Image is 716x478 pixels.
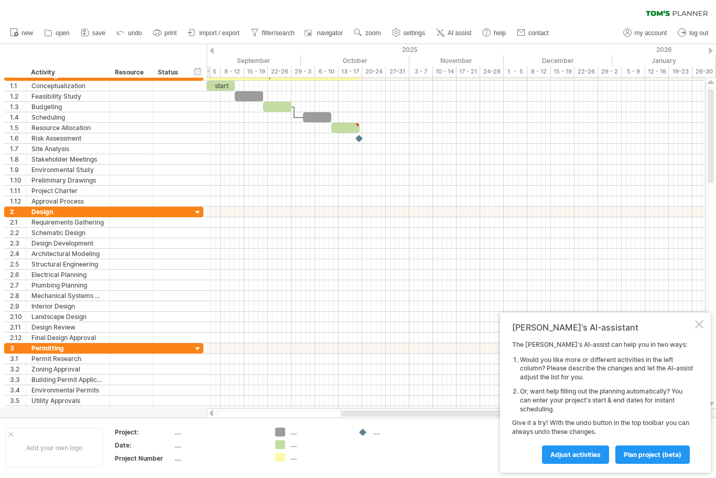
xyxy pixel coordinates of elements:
[10,144,26,154] div: 1.7
[92,29,105,37] span: save
[409,55,504,66] div: November 2025
[612,55,716,66] div: January 2026
[31,312,104,322] div: Landscape Design
[31,217,104,227] div: Requirements Gathering
[10,291,26,301] div: 2.8
[645,66,669,77] div: 12 - 16
[621,26,670,40] a: my account
[504,66,527,77] div: 1 - 5
[10,280,26,290] div: 2.7
[10,112,26,122] div: 1.4
[31,102,104,112] div: Budgeting
[494,29,506,37] span: help
[339,66,362,77] div: 13 - 17
[317,29,343,37] span: navigator
[31,333,104,343] div: Final Design Approval
[31,154,104,164] div: Stakeholder Meetings
[675,26,711,40] a: log out
[542,445,609,464] a: Adjust activities
[514,26,552,40] a: contact
[10,333,26,343] div: 2.12
[527,66,551,77] div: 8 - 12
[689,29,708,37] span: log out
[404,29,425,37] span: settings
[290,428,348,437] div: ....
[31,91,104,101] div: Feasibility Study
[262,29,295,37] span: filter/search
[10,175,26,185] div: 1.10
[433,66,457,77] div: 10 - 14
[115,67,147,78] div: Resource
[115,454,172,463] div: Project Number
[448,29,471,37] span: AI assist
[550,451,601,459] span: Adjust activities
[31,301,104,311] div: Interior Design
[10,165,26,175] div: 1.9
[303,26,346,40] a: navigator
[78,26,109,40] a: save
[457,66,480,77] div: 17 - 21
[31,322,104,332] div: Design Review
[10,385,26,395] div: 3.4
[10,259,26,269] div: 2.5
[158,67,181,78] div: Status
[31,196,104,206] div: Approval Process
[21,29,33,37] span: new
[10,123,26,133] div: 1.5
[199,29,240,37] span: import / export
[386,66,409,77] div: 27-31
[551,66,574,77] div: 15 - 19
[175,454,263,463] div: ....
[56,29,70,37] span: open
[10,196,26,206] div: 1.12
[10,406,26,416] div: 3.6
[115,441,172,450] div: Date:
[31,186,104,196] div: Project Charter
[197,55,301,66] div: September 2025
[291,66,315,77] div: 29 - 3
[31,259,104,269] div: Structural Engineering
[31,238,104,248] div: Design Development
[31,112,104,122] div: Scheduling
[244,66,268,77] div: 15 - 19
[10,270,26,280] div: 2.6
[520,356,693,382] li: Would you like more or different activities in the left column? Please describe the changes and l...
[31,364,104,374] div: Zoning Approval
[365,29,381,37] span: zoom
[692,66,716,77] div: 26-30
[622,66,645,77] div: 5 - 9
[115,428,172,437] div: Project:
[10,343,26,353] div: 3
[373,428,430,437] div: ....
[10,375,26,385] div: 3.3
[389,26,428,40] a: settings
[175,441,263,450] div: ....
[31,165,104,175] div: Environmental Study
[10,154,26,164] div: 1.8
[598,66,622,77] div: 29 - 2
[574,66,598,77] div: 22-26
[197,66,221,77] div: 1 - 5
[7,26,36,40] a: new
[175,428,263,437] div: ....
[31,249,104,259] div: Architectural Modeling
[31,354,104,364] div: Permit Research
[268,66,291,77] div: 22-26
[480,26,509,40] a: help
[520,387,693,413] li: Or, want help filling out the planning automatically? You can enter your project's start & end da...
[10,102,26,112] div: 1.3
[351,26,384,40] a: zoom
[301,55,409,66] div: October 2025
[10,322,26,332] div: 2.11
[10,207,26,217] div: 2
[10,238,26,248] div: 2.3
[624,451,681,459] span: plan project (beta)
[31,280,104,290] div: Plumbing Planning
[207,81,235,91] div: start
[10,354,26,364] div: 3.1
[31,375,104,385] div: Building Permit Application
[5,428,103,468] div: Add your own logo
[10,312,26,322] div: 2.10
[635,29,667,37] span: my account
[165,29,177,37] span: print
